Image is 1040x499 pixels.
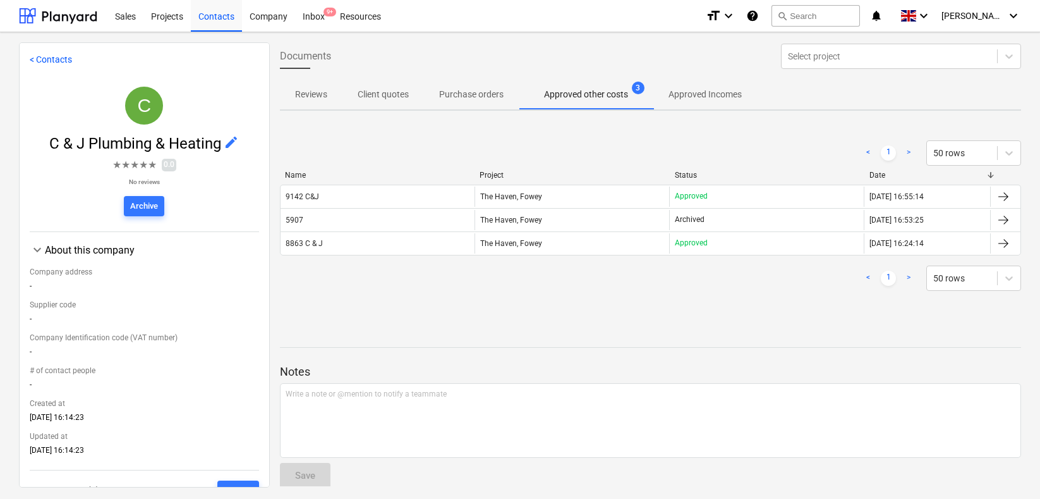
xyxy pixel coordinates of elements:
div: Company address [30,262,259,281]
div: - [30,314,259,328]
span: ★ [148,157,157,173]
span: [PERSON_NAME] [941,11,1005,21]
span: 0.0 [162,159,176,171]
div: - [30,281,259,295]
div: [DATE] 16:14:23 [30,446,259,460]
div: Project [480,171,665,180]
a: < Contacts [30,54,72,65]
div: Company Identification code (VAT number) [30,328,259,347]
p: Approved [675,191,708,202]
a: Page 1 is your current page [881,145,896,161]
p: Purchase orders [439,88,504,101]
div: 5907 [286,216,303,225]
div: About this company [45,244,259,256]
div: Name [285,171,470,180]
span: C [137,95,151,116]
button: Search [771,5,860,27]
i: notifications [870,8,883,23]
span: The Haven, Fowey [480,216,542,225]
span: 3 [632,82,644,94]
div: [DATE] 16:53:25 [869,216,924,225]
div: [DATE] 16:14:23 [30,413,259,427]
div: Date [869,171,986,180]
div: Add new [222,484,254,498]
button: Archive [124,196,164,216]
span: ★ [139,157,148,173]
div: Archive [130,199,158,214]
i: keyboard_arrow_down [1006,8,1021,23]
a: Next page [901,145,916,161]
p: Approved [675,238,708,249]
div: Status [675,171,860,180]
a: Next page [901,271,916,286]
div: Supplier code [30,295,259,314]
div: [DATE] 16:24:14 [869,239,924,248]
a: Previous page [861,271,876,286]
p: Approved Incomes [668,88,742,101]
div: 9142 C&J [286,192,319,201]
i: Knowledge base [746,8,759,23]
span: Contacts (0) [45,485,100,497]
a: Previous page [861,145,876,161]
span: keyboard_arrow_down [30,483,45,498]
div: - [30,380,259,394]
span: The Haven, Fowey [480,192,542,201]
div: # of contact people [30,361,259,380]
div: About this company [30,257,259,460]
div: [DATE] 16:55:14 [869,192,924,201]
span: search [777,11,787,21]
span: 9+ [323,8,336,16]
div: Updated at [30,427,259,446]
div: - [30,347,259,361]
i: format_size [706,8,721,23]
a: Page 1 is your current page [881,271,896,286]
span: keyboard_arrow_down [30,242,45,257]
p: Reviews [295,88,327,101]
i: keyboard_arrow_down [916,8,931,23]
div: C [125,87,163,125]
p: No reviews [112,178,176,186]
p: Client quotes [358,88,409,101]
span: edit [224,135,239,150]
p: Archived [675,214,704,225]
p: Approved other costs [544,88,628,101]
span: ★ [130,157,139,173]
span: C & J Plumbing & Heating [49,135,224,152]
span: ★ [121,157,130,173]
p: Notes [280,364,1022,379]
div: Created at [30,394,259,413]
div: 8863 C & J [286,239,323,248]
div: About this company [30,242,259,257]
span: ★ [112,157,121,173]
i: keyboard_arrow_down [721,8,736,23]
span: Documents [280,49,331,64]
span: The Haven, Fowey [480,239,542,248]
